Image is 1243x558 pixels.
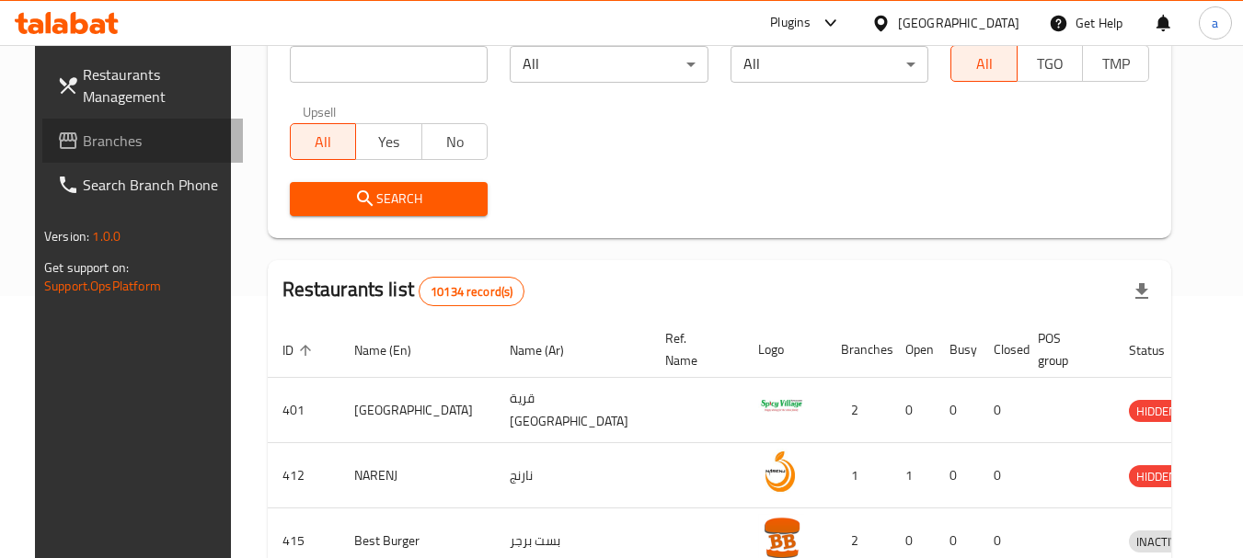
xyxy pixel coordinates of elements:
[1025,51,1076,77] span: TGO
[979,322,1023,378] th: Closed
[92,224,121,248] span: 1.0.0
[1090,51,1142,77] span: TMP
[282,276,525,306] h2: Restaurants list
[44,256,129,279] span: Get support on:
[290,123,357,160] button: All
[44,274,161,298] a: Support.OpsPlatform
[959,51,1010,77] span: All
[891,443,935,508] td: 1
[44,224,89,248] span: Version:
[935,443,979,508] td: 0
[421,123,489,160] button: No
[42,119,243,163] a: Branches
[1129,339,1189,361] span: Status
[268,378,340,443] td: 401
[758,383,804,429] img: Spicy Village
[826,443,891,508] td: 1
[1038,327,1092,371] span: POS group
[1120,269,1164,313] div: Export file
[826,322,891,378] th: Branches
[495,378,650,443] td: قرية [GEOGRAPHIC_DATA]
[1212,13,1218,33] span: a
[898,13,1019,33] div: [GEOGRAPHIC_DATA]
[430,129,481,155] span: No
[298,129,350,155] span: All
[1129,531,1191,552] span: INACTIVE
[826,378,891,443] td: 2
[42,52,243,119] a: Restaurants Management
[495,443,650,508] td: نارنج
[303,105,337,118] label: Upsell
[731,46,929,83] div: All
[891,322,935,378] th: Open
[1129,530,1191,552] div: INACTIVE
[1129,401,1184,422] span: HIDDEN
[1129,465,1184,487] div: HIDDEN
[510,46,708,83] div: All
[290,46,489,83] input: Search for restaurant name or ID..
[83,174,228,196] span: Search Branch Phone
[419,277,524,306] div: Total records count
[770,12,811,34] div: Plugins
[1129,400,1184,422] div: HIDDEN
[363,129,415,155] span: Yes
[891,378,935,443] td: 0
[83,130,228,152] span: Branches
[354,339,435,361] span: Name (En)
[510,339,588,361] span: Name (Ar)
[83,63,228,108] span: Restaurants Management
[1017,45,1084,82] button: TGO
[305,188,474,211] span: Search
[1082,45,1149,82] button: TMP
[935,378,979,443] td: 0
[950,45,1018,82] button: All
[979,443,1023,508] td: 0
[665,327,721,371] span: Ref. Name
[935,322,979,378] th: Busy
[355,123,422,160] button: Yes
[979,378,1023,443] td: 0
[340,443,495,508] td: NARENJ
[340,378,495,443] td: [GEOGRAPHIC_DATA]
[268,443,340,508] td: 412
[290,182,489,216] button: Search
[282,339,317,361] span: ID
[420,283,524,301] span: 10134 record(s)
[758,449,804,495] img: NARENJ
[1129,466,1184,487] span: HIDDEN
[42,163,243,207] a: Search Branch Phone
[743,322,826,378] th: Logo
